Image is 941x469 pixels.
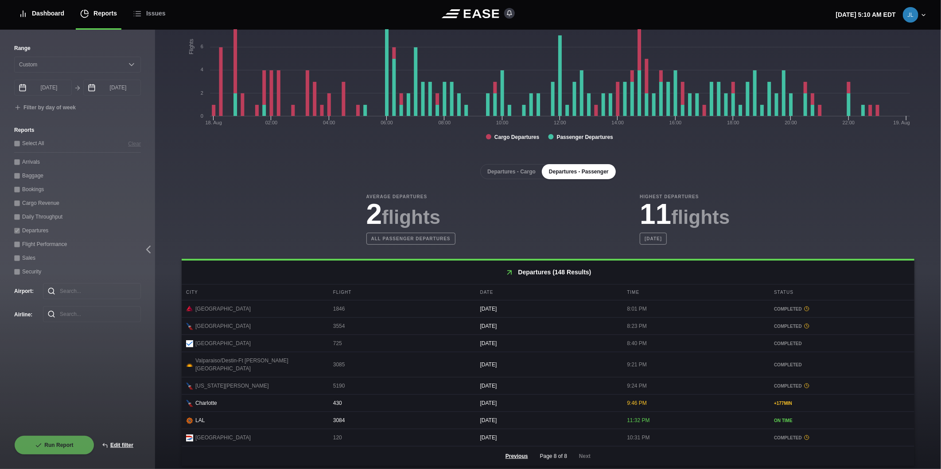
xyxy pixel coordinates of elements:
span: [GEOGRAPHIC_DATA] [195,434,251,442]
img: 53f407fb3ff95c172032ba983d01de88 [903,7,918,23]
span: 11:32 PM [627,417,649,423]
text: 12:00 [554,120,566,125]
span: 120 [333,434,342,441]
div: [DATE] [476,300,621,317]
div: COMPLETED [774,434,910,441]
text: 02:00 [265,120,278,125]
span: flights [382,206,440,228]
div: [DATE] [476,356,621,373]
div: [DATE] [476,335,621,352]
span: 725 [333,340,342,346]
span: 9:46 PM [627,400,647,406]
label: Airport : [14,287,29,295]
text: 16:00 [669,120,682,125]
button: Edit filter [94,435,141,455]
div: LAL [186,416,322,424]
span: 10:31 PM [627,434,649,441]
span: 3554 [333,323,345,329]
span: 8:23 PM [627,323,647,329]
text: 0 [201,113,203,119]
text: 20:00 [785,120,797,125]
input: mm/dd/yyyy [14,80,72,96]
input: Search... [43,306,141,322]
span: flights [671,206,730,228]
button: Departures - Passenger [542,164,616,179]
span: 8:40 PM [627,340,647,346]
span: 3084 [333,417,345,423]
text: 6 [201,44,203,49]
div: Time [622,284,767,300]
span: 9:21 PM [627,361,647,368]
div: COMPLETED [774,340,910,347]
b: Highest Departures [640,193,730,200]
text: 10:00 [496,120,509,125]
label: Reports [14,126,141,134]
input: Search... [43,283,141,299]
span: 3085 [333,361,345,368]
span: Page 8 of 8 [540,452,567,460]
b: Average Departures [366,193,455,200]
span: Charlotte [195,399,217,407]
label: Range [14,44,141,52]
div: COMPLETED [774,383,910,389]
div: Flight [329,284,474,300]
div: ON TIME [774,417,910,424]
div: [DATE] [476,318,621,334]
div: Status [770,284,914,300]
text: 08:00 [439,120,451,125]
button: Clear [128,139,141,148]
text: 18:00 [727,120,739,125]
tspan: Flights [188,39,194,54]
text: 2 [201,90,203,96]
tspan: 19. Aug [894,120,910,125]
div: Date [476,284,621,300]
text: 4 [201,67,203,72]
span: 430 [333,400,342,406]
span: 1846 [333,306,345,312]
label: Airline : [14,311,29,319]
div: [DATE] [476,395,621,411]
text: 22:00 [843,120,855,125]
div: COMPLETED [774,361,910,368]
h3: 2 [366,200,455,228]
div: [DATE] [476,429,621,446]
text: 04:00 [323,120,335,125]
b: [DATE] [640,233,667,245]
b: All passenger departures [366,233,455,245]
div: [DATE] [476,412,621,429]
h3: 11 [640,200,730,228]
p: [DATE] 5:10 AM EDT [836,10,896,19]
div: COMPLETED [774,323,910,330]
span: [GEOGRAPHIC_DATA] [195,339,251,347]
tspan: 18. Aug [205,120,222,125]
tspan: Passenger Departures [557,134,614,140]
div: COMPLETED [774,306,910,312]
input: mm/dd/yyyy [83,80,141,96]
div: [DATE] [476,377,621,394]
span: [GEOGRAPHIC_DATA] [195,305,251,313]
h2: Departures (148 Results) [182,261,914,284]
span: [US_STATE][PERSON_NAME] [195,382,269,390]
span: [GEOGRAPHIC_DATA] [195,322,251,330]
span: 5190 [333,383,345,389]
button: Filter by day of week [14,104,76,111]
span: Valparaiso/Destin-Ft [PERSON_NAME][GEOGRAPHIC_DATA] [195,357,322,373]
tspan: Cargo Departures [494,134,540,140]
text: 06:00 [381,120,393,125]
span: 8:01 PM [627,306,647,312]
text: 14:00 [612,120,624,125]
div: + 177 MIN [774,400,910,407]
button: Previous [498,446,536,466]
button: Departures - Cargo [480,164,543,179]
span: 9:24 PM [627,383,647,389]
div: City [182,284,327,300]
